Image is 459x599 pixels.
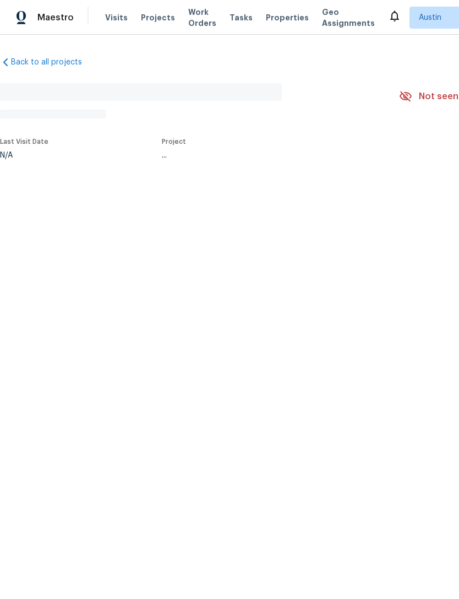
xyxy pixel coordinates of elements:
span: Projects [141,12,175,23]
span: Work Orders [188,7,216,29]
span: Properties [266,12,309,23]
span: Tasks [229,14,253,21]
span: Maestro [37,12,74,23]
span: Geo Assignments [322,7,375,29]
div: ... [162,152,373,159]
span: Project [162,138,186,145]
span: Visits [105,12,128,23]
